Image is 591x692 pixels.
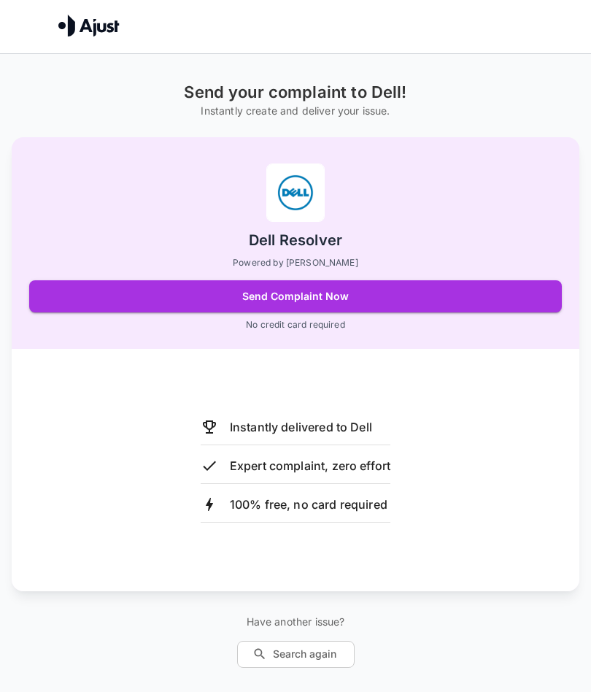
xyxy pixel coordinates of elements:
button: Search again [237,641,355,668]
img: Ajust [58,15,120,36]
h6: Instantly create and deliver your issue. [184,102,406,120]
p: No credit card required [246,318,344,331]
h2: Dell Resolver [249,231,342,250]
h1: Send your complaint to Dell! [184,83,406,102]
p: Have another issue? [237,615,355,629]
p: Instantly delivered to Dell [230,418,372,436]
p: Powered by [PERSON_NAME] [233,256,358,269]
button: Send Complaint Now [29,280,562,312]
p: Expert complaint, zero effort [230,457,390,474]
img: Dell [266,164,325,222]
p: 100% free, no card required [230,496,387,513]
